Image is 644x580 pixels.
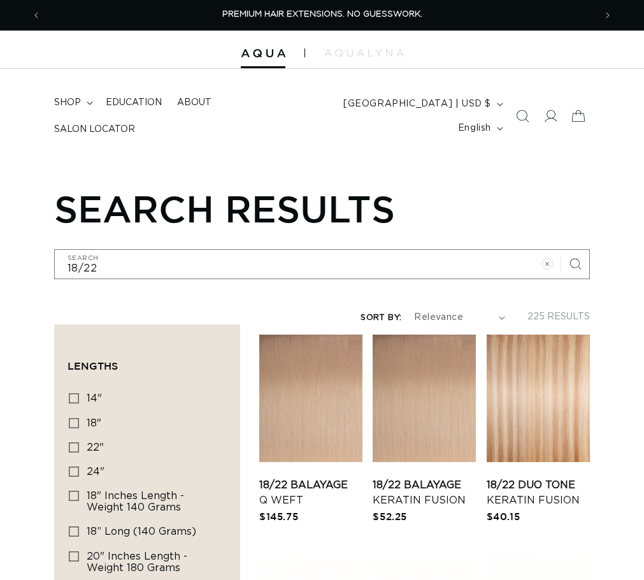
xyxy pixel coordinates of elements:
summary: Lengths (0 selected) [68,338,227,384]
summary: shop [47,89,98,116]
span: 18" Inches length - Weight 140 grams [87,491,184,512]
img: aqualyna.com [324,49,404,57]
h1: Search results [54,187,590,230]
span: About [177,97,211,108]
span: 18" [87,418,101,428]
button: Search [561,250,589,278]
span: shop [54,97,81,108]
input: Search [55,250,589,279]
a: About [169,89,219,116]
button: Previous announcement [22,3,50,27]
span: English [458,122,491,135]
span: 20" Inches length - Weight 180 grams [87,551,187,573]
span: 225 results [527,312,590,321]
a: Education [98,89,169,116]
span: PREMIUM HAIR EXTENSIONS. NO GUESSWORK. [222,10,422,18]
a: Salon Locator [47,116,143,143]
span: Salon Locator [54,124,135,135]
button: Next announcement [594,3,622,27]
button: English [450,116,508,140]
img: Aqua Hair Extensions [241,49,285,58]
a: 18/22 Duo Tone Keratin Fusion [487,477,590,508]
span: 14" [87,393,102,403]
span: [GEOGRAPHIC_DATA] | USD $ [343,98,491,111]
a: 18/22 Balayage Keratin Fusion [373,477,476,508]
span: 18” Long (140 grams) [87,526,196,537]
button: [GEOGRAPHIC_DATA] | USD $ [336,92,508,116]
span: 24" [87,467,104,477]
span: Education [106,97,162,108]
span: Lengths [68,360,118,372]
span: 22" [87,442,104,453]
a: 18/22 Balayage Q Weft [259,477,362,508]
label: Sort by: [361,314,401,322]
button: Clear search term [533,250,561,278]
summary: Search [508,102,536,130]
